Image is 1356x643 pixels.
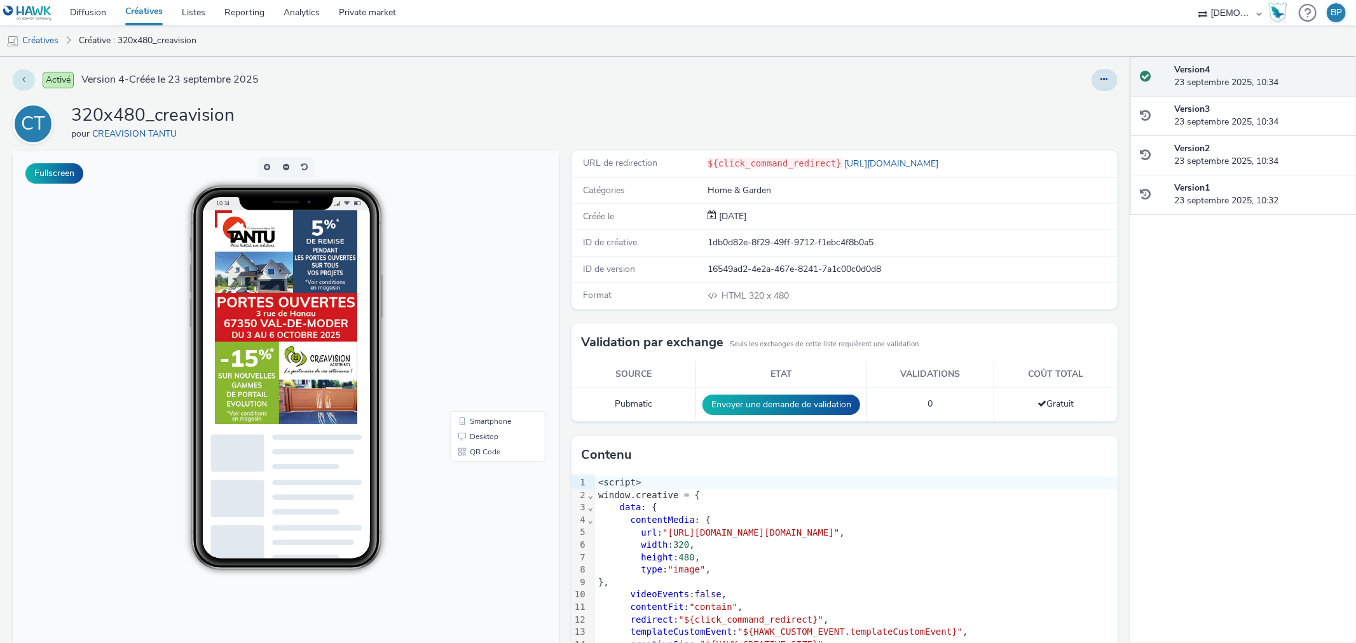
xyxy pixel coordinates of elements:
small: Seuls les exchanges de cette liste requièrent une validation [730,339,919,349]
span: QR Code [457,297,488,305]
a: [URL][DOMAIN_NAME] [842,158,943,170]
div: : , [594,552,1117,564]
span: HTML [722,290,749,302]
div: 7 [572,552,587,564]
a: Créative : 320x480_creavision [72,25,203,56]
div: Création 23 septembre 2025, 10:32 [716,210,746,223]
div: 12 [572,614,587,626]
span: 0 [928,398,933,410]
span: 10:34 [203,49,217,56]
div: : , [594,539,1117,552]
div: : , [594,527,1117,539]
span: URL de redirection [583,157,657,169]
span: Fold line [587,502,594,512]
div: Home & Garden [708,184,1116,197]
a: CREAVISION TANTU [92,128,182,140]
div: BP [1331,3,1342,22]
span: 320 [673,539,689,550]
div: CT [21,106,45,142]
span: "[URL][DOMAIN_NAME][DOMAIN_NAME]" [662,527,839,538]
div: 10 [572,588,587,601]
span: height [641,552,673,562]
strong: Version 2 [1174,142,1210,154]
button: Envoyer une demande de validation [702,395,860,415]
div: 4 [572,514,587,527]
div: 11 [572,601,587,614]
div: window.creative = { [594,489,1117,502]
span: pour [71,128,92,140]
span: Activé [43,72,74,88]
span: ID de créative [583,236,637,248]
span: Smartphone [457,267,498,274]
span: "${HAWK_CUSTOM_EVENT.templateCustomEvent}" [737,626,962,637]
li: Smartphone [440,263,530,278]
span: type [641,564,662,574]
li: QR Code [440,294,530,309]
strong: Version 1 [1174,182,1210,194]
span: Fold line [587,490,594,500]
span: Format [583,289,612,301]
div: : , [594,614,1117,626]
a: Hawk Academy [1268,3,1292,23]
th: Validations [866,362,994,388]
div: 23 septembre 2025, 10:34 [1174,142,1346,168]
div: 23 septembre 2025, 10:34 [1174,64,1346,90]
div: 23 septembre 2025, 10:32 [1174,182,1346,208]
div: 2 [572,489,587,502]
td: Pubmatic [572,388,696,421]
span: "contain" [689,602,737,612]
span: 480 [679,552,695,562]
a: CT [13,118,58,130]
th: Source [572,362,696,388]
li: Desktop [440,278,530,294]
div: 1 [572,477,587,489]
h1: 320x480_creavision [71,104,235,128]
span: Créée le [583,210,614,222]
div: : , [594,626,1117,639]
th: Etat [695,362,866,388]
strong: Version 3 [1174,103,1210,115]
div: 3 [572,501,587,514]
span: "${click_command_redirect}" [679,614,824,625]
span: "image" [668,564,706,574]
span: [DATE] [716,210,746,222]
span: redirect [631,614,673,625]
div: 23 septembre 2025, 10:34 [1174,103,1346,129]
h3: Contenu [581,445,632,464]
span: templateCustomEvent [631,626,732,637]
div: <script> [594,477,1117,489]
span: width [641,539,668,550]
span: false [695,589,722,599]
div: : , [594,588,1117,601]
div: : , [594,601,1117,614]
span: contentMedia [631,515,695,525]
img: Hawk Academy [1268,3,1287,23]
span: 320 x 480 [720,290,789,302]
div: : , [594,564,1117,576]
div: 6 [572,539,587,552]
h3: Validation par exchange [581,333,723,352]
button: Fullscreen [25,163,83,184]
span: videoEvents [631,589,690,599]
span: Desktop [457,282,486,290]
span: data [620,502,641,512]
img: undefined Logo [3,5,52,21]
span: Catégories [583,184,625,196]
span: Fold line [587,515,594,525]
code: ${click_command_redirect} [708,158,842,168]
strong: Version 4 [1174,64,1210,76]
th: Coût total [994,362,1118,388]
div: 13 [572,626,587,639]
span: ID de version [583,263,635,275]
div: }, [594,576,1117,589]
div: 5 [572,526,587,539]
span: contentFit [631,602,684,612]
img: mobile [6,35,19,48]
div: 9 [572,576,587,589]
div: : { [594,514,1117,527]
div: 16549ad2-4e2a-467e-8241-7a1c00c0d0d8 [708,263,1116,276]
span: url [641,527,657,538]
span: Version 4 - Créée le 23 septembre 2025 [81,72,259,87]
span: Gratuit [1038,398,1074,410]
